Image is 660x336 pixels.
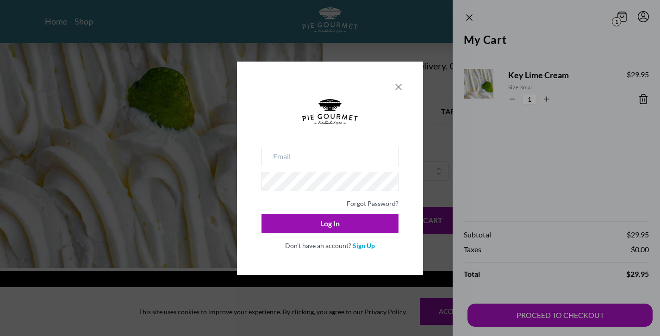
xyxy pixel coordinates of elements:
button: Close panel [393,81,404,93]
a: Sign Up [353,242,375,249]
button: Log In [262,214,398,233]
a: Forgot Password? [347,199,398,207]
span: Don't have an account? [285,242,351,249]
input: Email [262,147,398,166]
